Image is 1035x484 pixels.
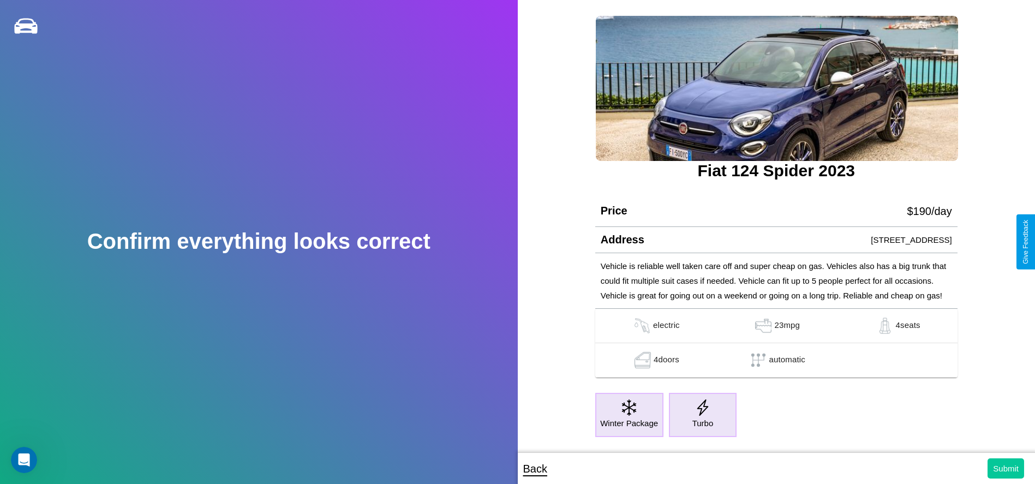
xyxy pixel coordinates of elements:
[654,352,679,368] p: 4 doors
[601,205,627,217] h4: Price
[595,162,958,180] h3: Fiat 124 Spider 2023
[653,318,680,334] p: electric
[907,201,952,221] p: $ 190 /day
[692,416,714,431] p: Turbo
[871,232,952,247] p: [STREET_ADDRESS]
[631,318,653,334] img: gas
[11,447,37,473] iframe: Intercom live chat
[1022,220,1030,264] div: Give Feedback
[601,259,952,303] p: Vehicle is reliable well taken care off and super cheap on gas. Vehicles also has a big trunk tha...
[774,318,800,334] p: 23 mpg
[632,352,654,368] img: gas
[896,318,920,334] p: 4 seats
[87,229,430,254] h2: Confirm everything looks correct
[769,352,805,368] p: automatic
[988,458,1024,479] button: Submit
[752,318,774,334] img: gas
[874,318,896,334] img: gas
[595,309,958,378] table: simple table
[601,234,644,246] h4: Address
[523,459,547,479] p: Back
[600,416,658,431] p: Winter Package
